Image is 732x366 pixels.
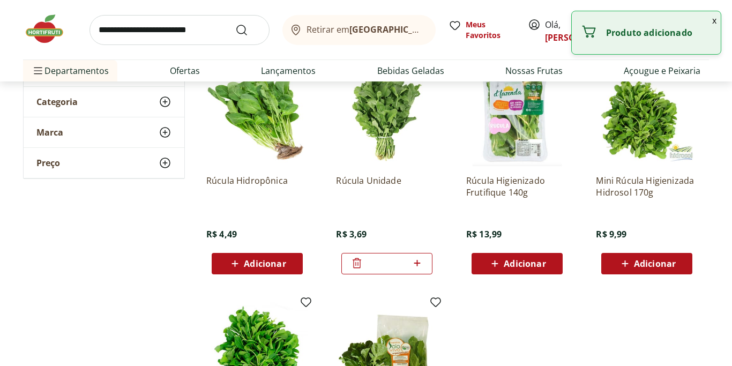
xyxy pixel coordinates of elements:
[206,64,308,166] img: Rúcula Hidropônica
[24,148,184,178] button: Preço
[235,24,261,36] button: Submit Search
[472,253,563,274] button: Adicionar
[32,58,44,84] button: Menu
[596,228,626,240] span: R$ 9,99
[261,64,316,77] a: Lançamentos
[708,11,721,29] button: Fechar notificação
[336,175,438,198] a: Rúcula Unidade
[601,253,692,274] button: Adicionar
[24,117,184,147] button: Marca
[170,64,200,77] a: Ofertas
[466,228,502,240] span: R$ 13,99
[89,15,270,45] input: search
[596,175,698,198] a: Mini Rúcula Higienizada Hidrosol 170g
[606,27,712,38] p: Produto adicionado
[504,259,546,268] span: Adicionar
[206,228,237,240] span: R$ 4,49
[336,64,438,166] img: Rúcula Unidade
[545,32,615,43] a: [PERSON_NAME]
[36,96,78,107] span: Categoria
[36,127,63,138] span: Marca
[505,64,563,77] a: Nossas Frutas
[336,228,367,240] span: R$ 3,69
[466,64,568,166] img: Rúcula Higienizado Frutifique 140g
[545,18,593,44] span: Olá,
[282,15,436,45] button: Retirar em[GEOGRAPHIC_DATA]/[GEOGRAPHIC_DATA]
[466,19,515,41] span: Meus Favoritos
[634,259,676,268] span: Adicionar
[32,58,109,84] span: Departamentos
[466,175,568,198] a: Rúcula Higienizado Frutifique 140g
[244,259,286,268] span: Adicionar
[349,24,530,35] b: [GEOGRAPHIC_DATA]/[GEOGRAPHIC_DATA]
[449,19,515,41] a: Meus Favoritos
[307,25,425,34] span: Retirar em
[377,64,444,77] a: Bebidas Geladas
[624,64,700,77] a: Açougue e Peixaria
[206,175,308,198] a: Rúcula Hidropônica
[23,13,77,45] img: Hortifruti
[24,87,184,117] button: Categoria
[212,253,303,274] button: Adicionar
[36,158,60,168] span: Preço
[596,64,698,166] img: Mini Rúcula Higienizada Hidrosol 170g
